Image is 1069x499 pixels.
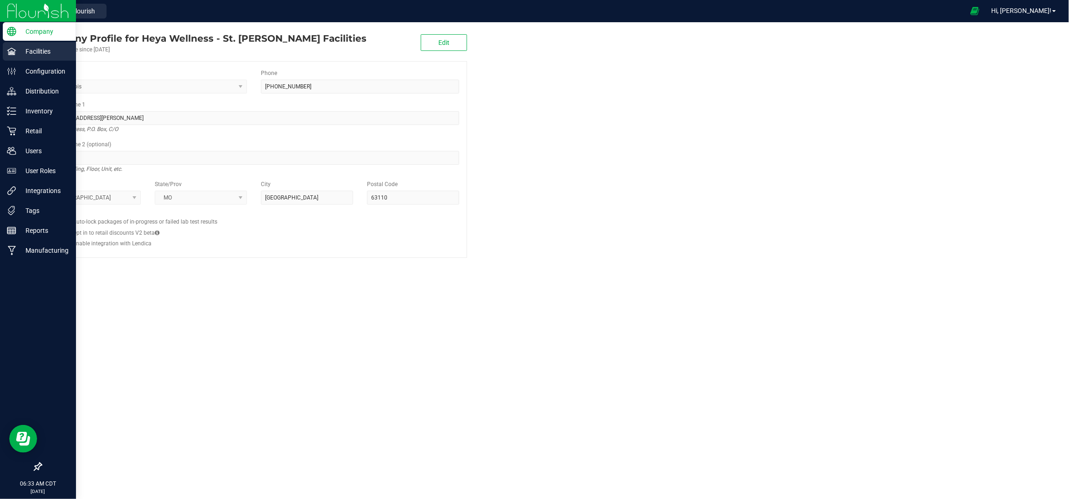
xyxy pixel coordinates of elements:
[7,246,16,255] inline-svg: Manufacturing
[7,47,16,56] inline-svg: Facilities
[16,245,72,256] p: Manufacturing
[73,229,159,237] label: Opt in to retail discounts V2 beta
[7,106,16,116] inline-svg: Inventory
[16,205,72,216] p: Tags
[4,480,72,488] p: 06:33 AM CDT
[261,180,271,188] label: City
[4,488,72,495] p: [DATE]
[7,226,16,235] inline-svg: Reports
[41,45,367,54] div: Account active since [DATE]
[438,39,449,46] span: Edit
[367,191,459,205] input: Postal Code
[261,80,459,94] input: (123) 456-7890
[964,2,985,20] span: Open Ecommerce Menu
[421,34,467,51] button: Edit
[261,191,353,205] input: City
[49,124,118,135] i: Street address, P.O. Box, C/O
[16,66,72,77] p: Configuration
[73,239,152,248] label: Enable integration with Lendica
[16,145,72,156] p: Users
[16,106,72,117] p: Inventory
[73,218,217,226] label: Auto-lock packages of in-progress or failed lab test results
[7,206,16,215] inline-svg: Tags
[16,185,72,196] p: Integrations
[991,7,1051,14] span: Hi, [PERSON_NAME]!
[7,27,16,36] inline-svg: Company
[9,425,37,453] iframe: Resource center
[7,87,16,96] inline-svg: Distribution
[261,69,277,77] label: Phone
[16,225,72,236] p: Reports
[16,86,72,97] p: Distribution
[49,151,459,165] input: Suite, Building, Unit, etc.
[7,146,16,156] inline-svg: Users
[7,126,16,136] inline-svg: Retail
[7,67,16,76] inline-svg: Configuration
[16,46,72,57] p: Facilities
[16,125,72,137] p: Retail
[49,140,111,149] label: Address Line 2 (optional)
[155,180,182,188] label: State/Prov
[367,180,398,188] label: Postal Code
[7,186,16,195] inline-svg: Integrations
[49,212,459,218] h2: Configs
[7,166,16,175] inline-svg: User Roles
[16,26,72,37] p: Company
[49,163,122,175] i: Suite, Building, Floor, Unit, etc.
[16,165,72,176] p: User Roles
[41,31,367,45] div: Heya Wellness - St. Ann Facilities
[49,111,459,125] input: Address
